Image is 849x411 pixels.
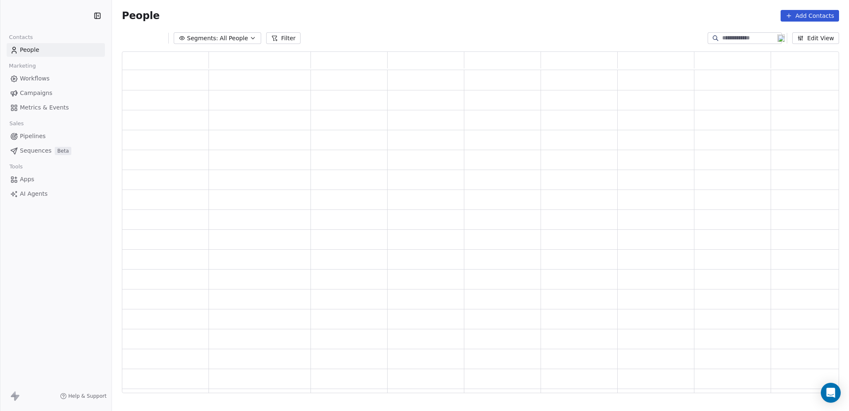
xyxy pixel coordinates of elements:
[5,60,39,72] span: Marketing
[5,31,36,44] span: Contacts
[220,34,248,43] span: All People
[7,72,105,85] a: Workflows
[55,147,71,155] span: Beta
[6,161,26,173] span: Tools
[20,103,69,112] span: Metrics & Events
[7,173,105,186] a: Apps
[20,175,34,184] span: Apps
[781,10,839,22] button: Add Contacts
[122,70,848,394] div: grid
[20,132,46,141] span: Pipelines
[7,86,105,100] a: Campaigns
[821,383,841,403] div: Open Intercom Messenger
[122,10,160,22] span: People
[20,146,51,155] span: Sequences
[7,43,105,57] a: People
[68,393,107,399] span: Help & Support
[7,129,105,143] a: Pipelines
[6,117,27,130] span: Sales
[777,34,785,42] img: 19.png
[20,190,48,198] span: AI Agents
[792,32,839,44] button: Edit View
[7,101,105,114] a: Metrics & Events
[266,32,301,44] button: Filter
[7,144,105,158] a: SequencesBeta
[187,34,218,43] span: Segments:
[7,187,105,201] a: AI Agents
[20,89,52,97] span: Campaigns
[20,74,50,83] span: Workflows
[20,46,39,54] span: People
[60,393,107,399] a: Help & Support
